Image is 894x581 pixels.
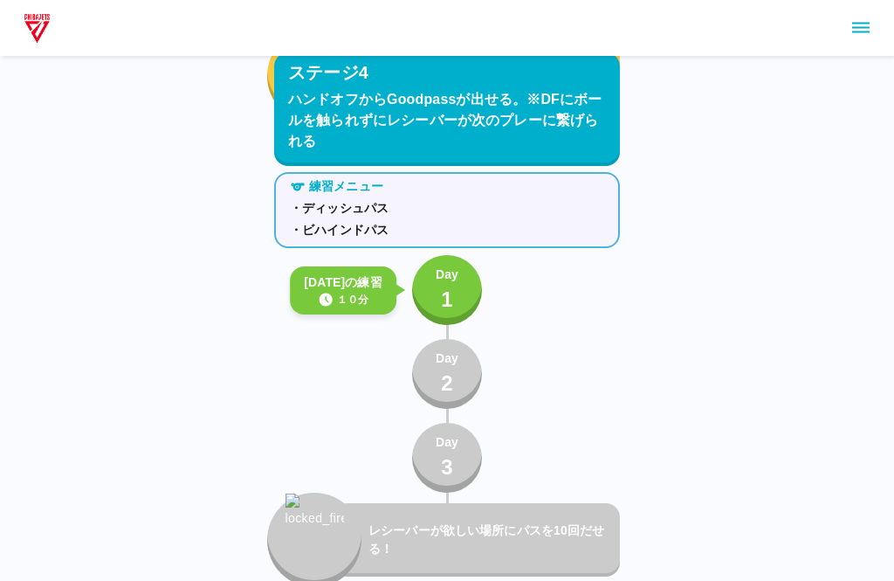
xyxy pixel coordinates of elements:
[290,221,604,239] p: ・ビハインドパス
[412,339,482,409] button: Day2
[304,273,382,292] p: [DATE]の練習
[846,13,876,43] button: sidemenu
[441,452,453,483] p: 3
[436,349,458,368] p: Day
[412,423,482,493] button: Day3
[288,59,368,86] p: ステージ4
[441,284,453,315] p: 1
[309,177,383,196] p: 練習メニュー
[267,29,361,123] button: fire_icon
[285,494,344,565] img: locked_fire_icon
[337,292,368,308] p: １０分
[290,199,604,218] p: ・ディッシュパス
[412,255,482,325] button: Day1
[21,10,53,45] img: dummy
[368,522,613,558] p: レシーバーが欲しい場所にパスを10回だせる！
[436,433,458,452] p: Day
[441,368,453,399] p: 2
[288,89,606,152] p: ハンドオフからGoodpassが出せる。※DFにボールを触られずにレシーバーが次のプレーに繋げられる
[436,266,458,284] p: Day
